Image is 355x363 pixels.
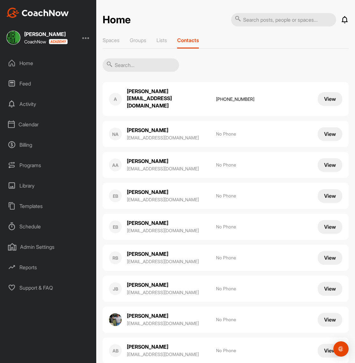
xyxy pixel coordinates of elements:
[231,13,336,26] input: Search posts, people or spaces...
[109,282,122,295] div: JB
[127,127,191,134] p: [PERSON_NAME]
[6,8,69,18] img: CoachNow
[216,193,261,199] p: No Phone
[127,158,191,165] p: [PERSON_NAME]
[127,343,191,350] p: [PERSON_NAME]
[4,239,93,255] div: Admin Settings
[127,219,191,226] p: [PERSON_NAME]
[4,259,93,275] div: Reports
[4,55,93,71] div: Home
[318,282,342,296] button: View
[177,37,199,43] p: Contacts
[333,341,349,357] div: Open Intercom Messenger
[109,313,122,326] img: 68f4a33f4be6178d3b0681540de40ca7.jpg
[216,285,261,292] p: No Phone
[318,189,342,203] button: View
[216,347,261,354] p: No Phone
[127,258,210,265] a: [EMAIL_ADDRESS][DOMAIN_NAME]
[6,31,20,45] img: square_7d72e3b9a0e7cffca0d5903ffc03afe1.jpg
[4,219,93,234] div: Schedule
[109,220,122,233] div: EB
[318,127,342,141] button: View
[103,14,131,26] h2: Home
[156,37,167,43] p: Lists
[216,255,261,261] p: No Phone
[24,32,68,37] div: [PERSON_NAME]
[4,198,93,214] div: Templates
[109,159,122,171] div: AA
[109,189,122,202] div: EB
[4,280,93,296] div: Support & FAQ
[127,189,191,196] p: [PERSON_NAME]
[109,344,122,357] div: AB
[4,178,93,194] div: Library
[318,220,342,234] button: View
[216,316,261,323] p: No Phone
[318,344,342,358] button: View
[318,251,342,265] button: View
[216,162,261,168] p: No Phone
[318,158,342,172] button: View
[127,250,191,257] p: [PERSON_NAME]
[4,116,93,132] div: Calendar
[127,166,210,172] a: [EMAIL_ADDRESS][DOMAIN_NAME]
[109,128,122,140] div: NA
[216,224,261,230] p: No Phone
[4,96,93,112] div: Activity
[103,58,179,72] input: Search...
[127,312,191,319] p: [PERSON_NAME]
[127,281,191,288] p: [PERSON_NAME]
[49,39,68,44] img: CoachNow acadmey
[127,88,191,109] p: [PERSON_NAME][EMAIL_ADDRESS][DOMAIN_NAME]
[127,320,210,327] a: [EMAIL_ADDRESS][DOMAIN_NAME]
[318,313,342,327] button: View
[130,37,146,43] p: Groups
[109,93,122,106] div: A
[4,137,93,153] div: Billing
[216,131,261,137] p: No Phone
[127,351,210,358] a: [EMAIL_ADDRESS][DOMAIN_NAME]
[127,227,210,234] a: [EMAIL_ADDRESS][DOMAIN_NAME]
[109,251,122,264] div: RB
[103,37,120,43] p: Spaces
[4,157,93,173] div: Programs
[318,92,342,106] button: View
[216,96,261,102] a: [PHONE_NUMBER]
[127,135,210,141] a: [EMAIL_ADDRESS][DOMAIN_NAME]
[4,76,93,92] div: Feed
[127,289,210,296] a: [EMAIL_ADDRESS][DOMAIN_NAME]
[24,39,68,44] div: CoachNow
[127,196,210,203] a: [EMAIL_ADDRESS][DOMAIN_NAME]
